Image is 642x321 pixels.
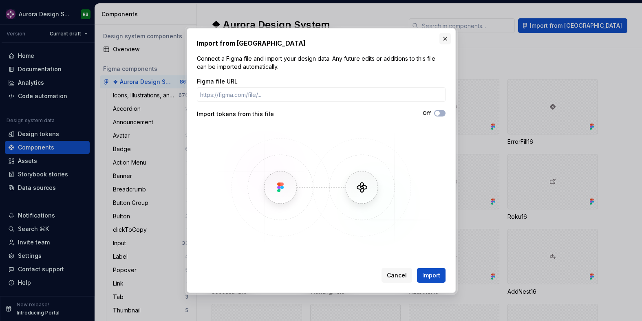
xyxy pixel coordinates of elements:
span: Import [422,271,440,279]
p: Connect a Figma file and import your design data. Any future edits or additions to this file can ... [197,55,446,71]
label: Off [423,110,431,117]
button: Cancel [382,268,412,283]
button: Import [417,268,446,283]
h2: Import from [GEOGRAPHIC_DATA] [197,38,446,48]
div: Import tokens from this file [197,110,321,118]
label: Figma file URL [197,77,238,86]
span: Cancel [387,271,407,279]
input: https://figma.com/file/... [197,87,446,102]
